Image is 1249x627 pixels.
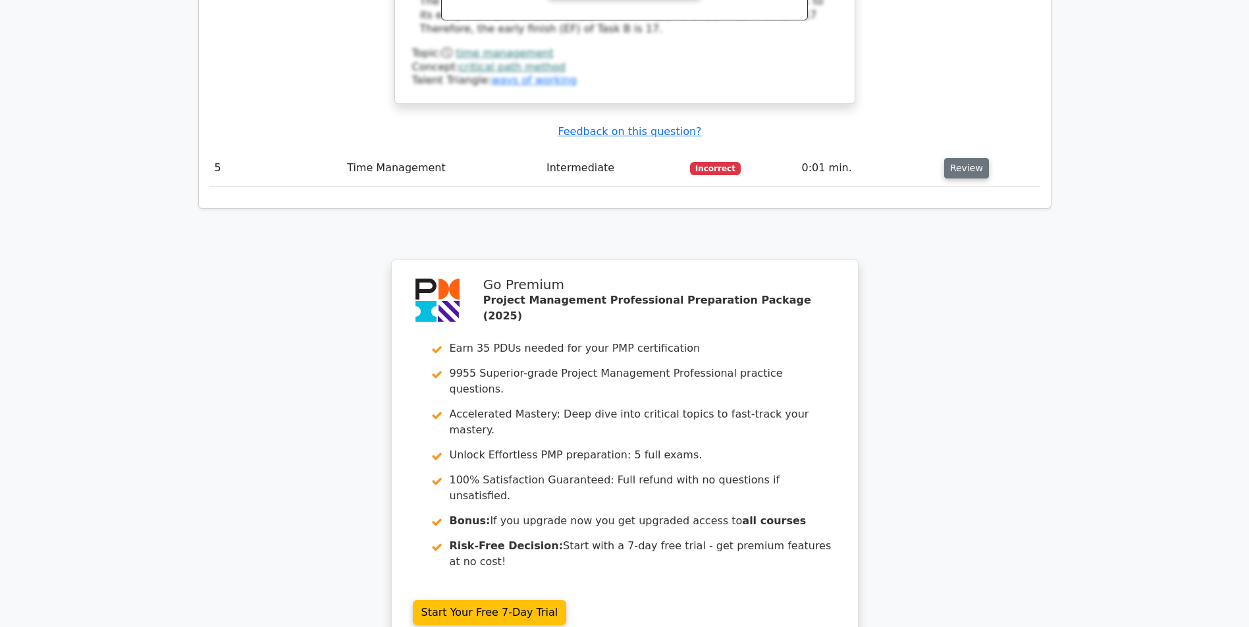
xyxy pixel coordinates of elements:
td: 0:01 min. [797,150,939,187]
td: Intermediate [541,150,685,187]
a: critical path method [459,61,566,73]
a: ways of working [491,74,577,86]
span: Incorrect [690,162,741,175]
a: time management [456,47,553,59]
button: Review [944,158,989,178]
div: Concept: [412,61,837,74]
div: Talent Triangle: [412,47,837,88]
div: Topic: [412,47,837,61]
a: Feedback on this question? [558,125,701,138]
a: Start Your Free 7-Day Trial [413,600,567,625]
td: 5 [209,150,342,187]
td: Time Management [342,150,541,187]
